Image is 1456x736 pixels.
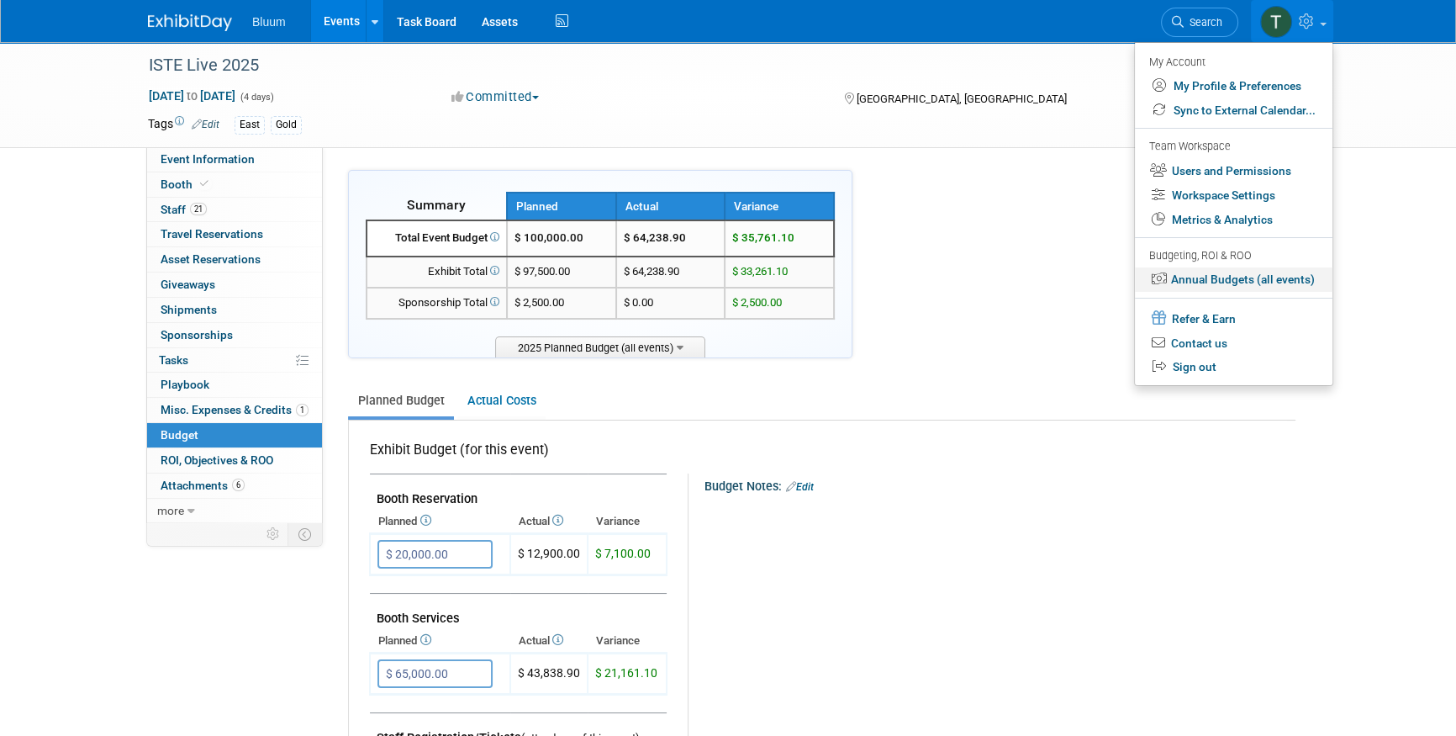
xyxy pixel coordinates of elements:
a: Misc. Expenses & Credits1 [147,398,322,422]
a: Travel Reservations [147,222,322,246]
a: Giveaways [147,273,322,297]
a: Event Information [147,147,322,172]
a: Contact us [1135,331,1332,356]
span: Travel Reservations [161,227,263,241]
div: Team Workspace [1149,138,1316,156]
img: Taylor Bradley [1260,6,1292,38]
a: Edit [786,481,814,493]
div: ISTE Live 2025 [143,50,1213,81]
span: Event Information [161,152,255,166]
div: Gold [271,116,302,134]
th: Planned [370,629,510,653]
a: Tasks [147,348,322,373]
span: $ 97,500.00 [514,265,570,278]
td: $ 64,238.90 [616,257,725,288]
a: Sign out [1135,355,1332,379]
span: Tasks [159,353,188,367]
span: $ 12,900.00 [518,547,580,560]
a: Booth [147,172,322,197]
a: Users and Permissions [1135,159,1332,183]
th: Variance [725,193,834,220]
td: $ 0.00 [616,288,725,319]
th: Actual [510,629,588,653]
td: $ 43,838.90 [510,654,588,695]
div: My Account [1149,51,1316,71]
span: more [157,504,184,517]
td: Booth Reservation [370,474,667,511]
span: $ 21,161.10 [595,666,657,680]
a: My Profile & Preferences [1135,74,1332,98]
span: Misc. Expenses & Credits [161,403,309,416]
span: Budget [161,428,198,442]
a: Attachments6 [147,474,322,498]
td: Personalize Event Tab Strip [259,523,288,545]
span: $ 35,761.10 [732,231,794,244]
div: Exhibit Budget (for this event) [370,441,660,469]
span: $ 2,500.00 [514,296,564,309]
a: ROI, Objectives & ROO [147,448,322,473]
span: $ 2,500.00 [732,296,782,309]
button: Committed [446,88,546,106]
a: Workspace Settings [1135,183,1332,208]
span: Booth [161,177,212,191]
span: Shipments [161,303,217,316]
span: Giveaways [161,278,215,291]
div: East [235,116,265,134]
th: Actual [510,510,588,533]
a: Annual Budgets (all events) [1135,267,1332,292]
th: Planned [370,510,510,533]
span: 2025 Planned Budget (all events) [495,336,705,357]
div: Total Event Budget [374,230,499,246]
td: $ 64,238.90 [616,220,725,257]
span: $ 33,261.10 [732,265,788,278]
span: $ 7,100.00 [595,547,651,560]
div: Exhibit Total [374,264,499,280]
th: Actual [616,193,725,220]
span: Sponsorships [161,328,233,342]
div: Sponsorship Total [374,295,499,311]
td: Booth Services [370,594,667,630]
th: Variance [588,629,667,653]
div: Budget Notes: [704,474,1294,495]
span: Attachments [161,479,245,492]
span: Bluum [252,15,286,29]
td: Toggle Event Tabs [288,523,323,545]
a: Budget [147,423,322,447]
a: Sync to External Calendar... [1135,98,1332,123]
span: $ 100,000.00 [514,231,583,244]
a: more [147,499,322,523]
span: to [184,89,200,103]
span: [DATE] [DATE] [148,88,236,103]
span: ROI, Objectives & ROO [161,453,273,467]
a: Metrics & Analytics [1135,208,1332,232]
span: Summary [407,197,466,213]
a: Staff21 [147,198,322,222]
span: Playbook [161,378,209,391]
th: Planned [507,193,616,220]
span: 1 [296,404,309,416]
a: Search [1161,8,1238,37]
a: Shipments [147,298,322,322]
a: Edit [192,119,219,130]
td: Tags [148,115,219,135]
span: 6 [232,479,245,491]
span: Asset Reservations [161,252,261,266]
a: Actual Costs [457,385,546,416]
th: Variance [588,510,667,533]
span: 21 [190,203,207,215]
a: Asset Reservations [147,247,322,272]
div: Budgeting, ROI & ROO [1149,247,1316,265]
a: Playbook [147,373,322,397]
span: (4 days) [239,92,274,103]
span: Staff [161,203,207,216]
span: [GEOGRAPHIC_DATA], [GEOGRAPHIC_DATA] [856,93,1066,105]
a: Sponsorships [147,323,322,347]
span: Search [1184,16,1222,29]
a: Planned Budget [348,385,454,416]
a: Refer & Earn [1135,305,1332,331]
i: Booth reservation complete [200,179,208,188]
img: ExhibitDay [148,14,232,31]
